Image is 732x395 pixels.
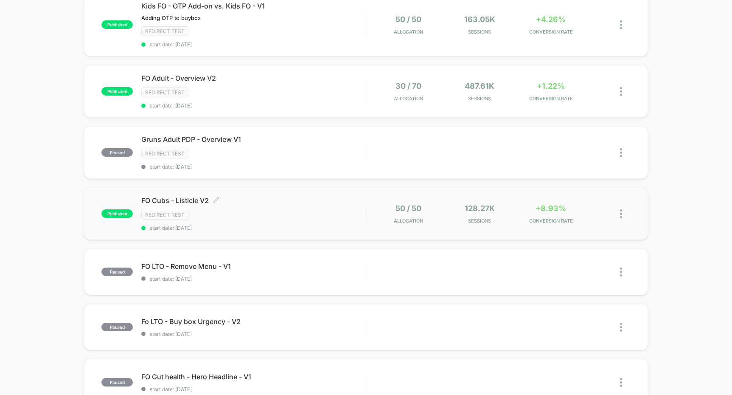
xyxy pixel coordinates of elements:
span: Adding OTP to buybox [141,14,201,21]
span: CONVERSION RATE [517,218,584,224]
img: close [620,87,622,96]
span: 50 / 50 [395,204,421,213]
span: start date: [DATE] [141,225,365,231]
span: 128.27k [465,204,495,213]
span: +4.26% [536,15,566,24]
img: close [620,323,622,332]
span: published [101,20,133,29]
span: +1.22% [537,82,565,90]
span: Redirect Test [141,149,188,158]
span: Sessions [446,218,513,224]
span: paused [101,268,133,276]
span: Gruns Adult PDP - Overview V1 [141,135,365,144]
span: paused [101,148,133,157]
span: CONVERSION RATE [517,96,584,102]
img: close [620,378,622,387]
img: close [620,268,622,276]
span: start date: [DATE] [141,41,365,48]
span: Redirect Test [141,87,188,97]
span: Allocation [394,218,423,224]
span: Sessions [446,29,513,35]
span: Kids FO - OTP Add-on vs. Kids FO - V1 [141,2,365,10]
span: Redirect Test [141,210,188,220]
span: Allocation [394,29,423,35]
span: start date: [DATE] [141,276,365,282]
img: close [620,148,622,157]
span: 30 / 70 [395,82,421,90]
img: close [620,20,622,29]
span: Allocation [394,96,423,102]
span: start date: [DATE] [141,102,365,109]
span: Sessions [446,96,513,102]
span: FO Cubs - Listicle V2 [141,196,365,205]
img: close [620,209,622,218]
span: 163.05k [464,15,495,24]
span: Fo LTO - Buy box Urgency - V2 [141,317,365,326]
span: 50 / 50 [395,15,421,24]
span: start date: [DATE] [141,386,365,392]
span: CONVERSION RATE [517,29,584,35]
span: paused [101,323,133,331]
span: FO Gut health - Hero Headline - V1 [141,372,365,381]
span: start date: [DATE] [141,164,365,170]
span: FO Adult - Overview V2 [141,74,365,82]
span: Redirect Test [141,26,188,36]
span: 487.61k [465,82,494,90]
span: FO LTO - Remove Menu - V1 [141,262,365,271]
span: paused [101,378,133,387]
span: start date: [DATE] [141,331,365,337]
span: +8.93% [536,204,566,213]
span: published [101,209,133,218]
span: published [101,87,133,96]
